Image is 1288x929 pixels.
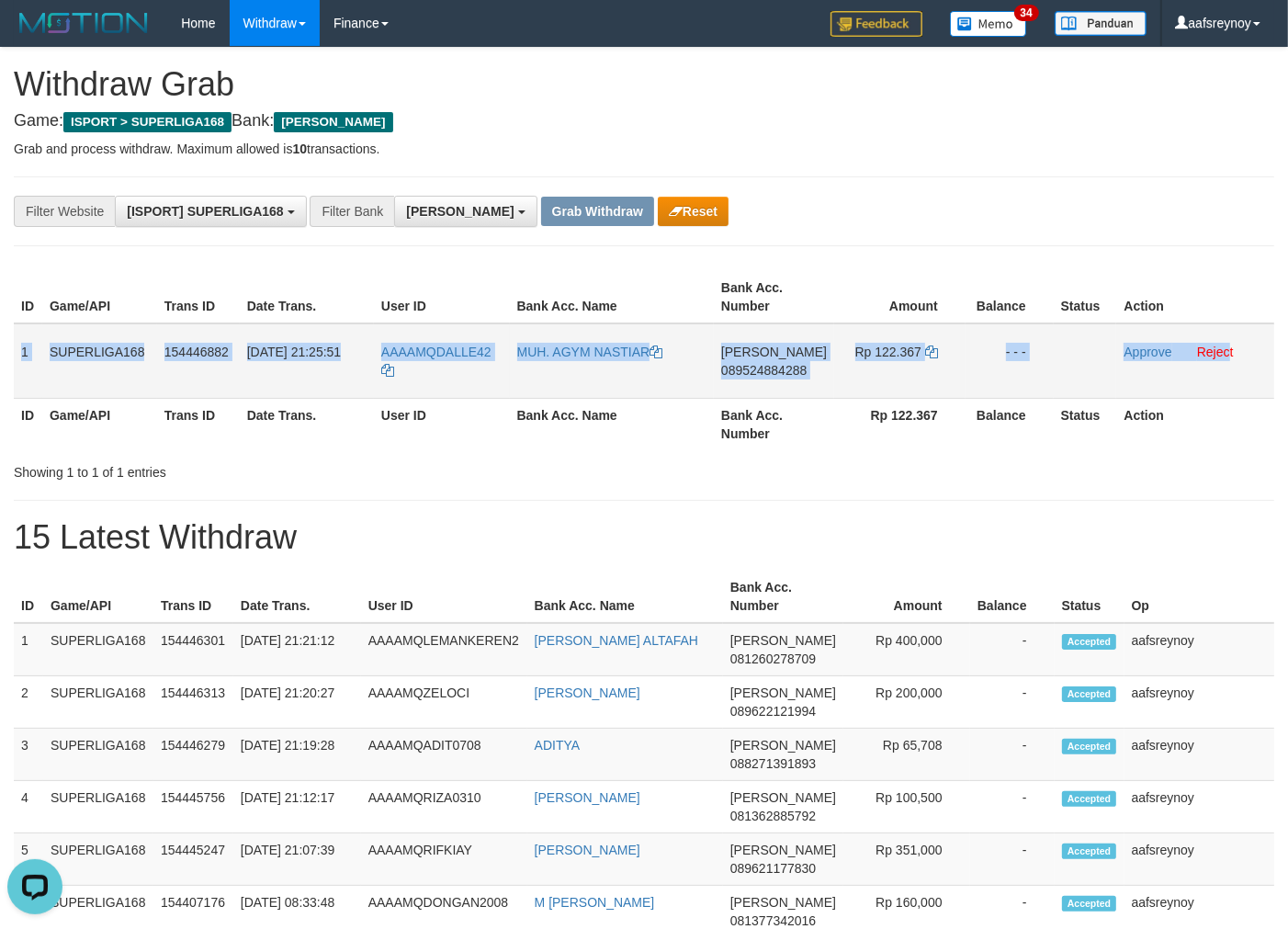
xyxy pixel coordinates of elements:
[730,843,836,857] span: [PERSON_NAME]
[361,623,527,676] td: AAAAMQLEMANKEREN2
[42,323,157,399] td: SUPERLIGA168
[14,519,1274,556] h1: 15 Latest Withdraw
[535,790,640,805] a: [PERSON_NAME]
[310,196,394,227] div: Filter Bank
[1055,11,1147,36] img: panduan.png
[381,345,491,359] span: AAAAMQDALLE42
[361,676,527,729] td: AAAAMQZELOCI
[1062,686,1117,702] span: Accepted
[730,651,816,666] span: Copy 081260278709 to clipboard
[42,271,157,323] th: Game/API
[970,623,1055,676] td: -
[1062,844,1117,859] span: Accepted
[233,623,361,676] td: [DATE] 21:21:12
[14,398,42,450] th: ID
[374,398,510,450] th: User ID
[240,398,374,450] th: Date Trans.
[730,861,816,876] span: Copy 089621177830 to clipboard
[535,738,581,753] a: ADITYA
[361,781,527,833] td: AAAAMQRIZA0310
[157,271,240,323] th: Trans ID
[535,895,655,910] a: M [PERSON_NAME]
[925,345,938,359] a: Copy 122367 to clipboard
[43,571,153,623] th: Game/API
[43,781,153,833] td: SUPERLIGA168
[970,571,1055,623] th: Balance
[14,196,115,227] div: Filter Website
[535,633,698,648] a: [PERSON_NAME] ALTAFAH
[721,363,807,378] span: Copy 089524884288 to clipboard
[153,676,233,729] td: 154446313
[361,729,527,781] td: AAAAMQADIT0708
[14,140,1274,158] p: Grab and process withdraw. Maximum allowed is transactions.
[730,809,816,823] span: Copy 081362885792 to clipboard
[966,323,1054,399] td: - - -
[14,271,42,323] th: ID
[730,790,836,805] span: [PERSON_NAME]
[1124,729,1274,781] td: aafsreynoy
[970,729,1055,781] td: -
[541,197,654,226] button: Grab Withdraw
[1124,571,1274,623] th: Op
[247,345,341,359] span: [DATE] 21:25:51
[374,271,510,323] th: User ID
[950,11,1027,37] img: Button%20Memo.svg
[14,323,42,399] td: 1
[153,833,233,886] td: 154445247
[14,781,43,833] td: 4
[14,623,43,676] td: 1
[970,781,1055,833] td: -
[164,345,229,359] span: 154446882
[14,676,43,729] td: 2
[7,7,62,62] button: Open LiveChat chat widget
[658,197,729,226] button: Reset
[292,142,307,156] strong: 10
[730,738,836,753] span: [PERSON_NAME]
[1124,623,1274,676] td: aafsreynoy
[834,398,966,450] th: Rp 122.367
[730,685,836,700] span: [PERSON_NAME]
[1062,739,1117,754] span: Accepted
[510,398,714,450] th: Bank Acc. Name
[1124,781,1274,833] td: aafsreynoy
[830,11,922,37] img: Feedback.jpg
[1062,896,1117,912] span: Accepted
[381,345,491,378] a: AAAAMQDALLE42
[730,633,836,648] span: [PERSON_NAME]
[14,833,43,886] td: 5
[721,345,827,359] span: [PERSON_NAME]
[1124,345,1171,359] a: Approve
[1054,271,1117,323] th: Status
[361,571,527,623] th: User ID
[115,196,306,227] button: [ISPORT] SUPERLIGA168
[714,398,834,450] th: Bank Acc. Number
[233,676,361,729] td: [DATE] 21:20:27
[843,833,970,886] td: Rp 351,000
[843,571,970,623] th: Amount
[233,833,361,886] td: [DATE] 21:07:39
[855,345,921,359] span: Rp 122.367
[43,729,153,781] td: SUPERLIGA168
[406,204,514,219] span: [PERSON_NAME]
[527,571,723,623] th: Bank Acc. Name
[240,271,374,323] th: Date Trans.
[843,623,970,676] td: Rp 400,000
[843,729,970,781] td: Rp 65,708
[153,571,233,623] th: Trans ID
[714,271,834,323] th: Bank Acc. Number
[966,271,1054,323] th: Balance
[233,571,361,623] th: Date Trans.
[730,895,836,910] span: [PERSON_NAME]
[43,676,153,729] td: SUPERLIGA168
[843,676,970,729] td: Rp 200,000
[14,729,43,781] td: 3
[14,9,153,37] img: MOTION_logo.png
[1124,676,1274,729] td: aafsreynoy
[1197,345,1234,359] a: Reject
[394,196,537,227] button: [PERSON_NAME]
[14,112,1274,130] h4: Game: Bank:
[153,781,233,833] td: 154445756
[834,271,966,323] th: Amount
[1124,833,1274,886] td: aafsreynoy
[1014,5,1039,21] span: 34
